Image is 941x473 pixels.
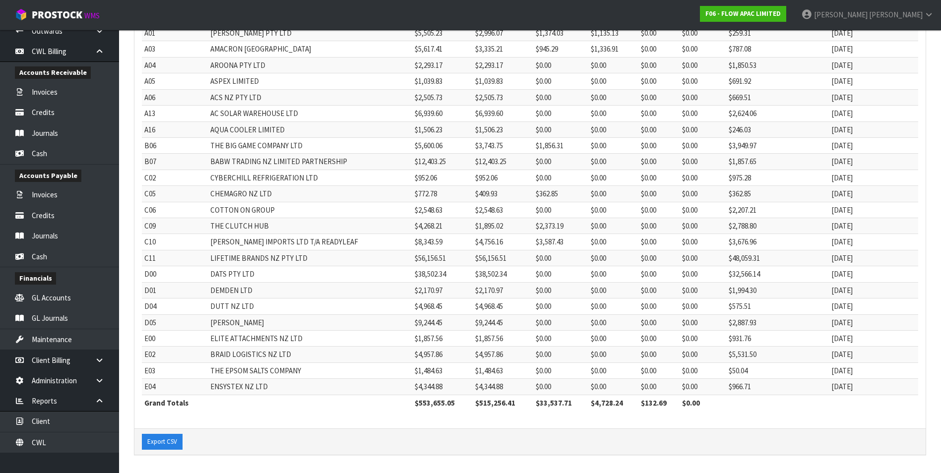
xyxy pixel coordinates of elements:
[533,218,588,234] td: $2,373.19
[726,57,829,73] td: $1,850.53
[588,89,638,105] td: $0.00
[473,379,533,395] td: $4,344.88
[533,121,588,137] td: $0.00
[680,137,726,153] td: $0.00
[680,73,726,89] td: $0.00
[208,25,413,41] td: [PERSON_NAME] PTY LTD
[208,154,413,170] td: BABW TRADING NZ LIMITED PARTNERSHIP
[412,89,473,105] td: $2,505.73
[700,6,786,22] a: F06 - FLOW APAC LIMITED
[680,314,726,330] td: $0.00
[473,121,533,137] td: $1,506.23
[142,57,208,73] td: A04
[726,218,829,234] td: $2,788.80
[831,334,853,343] span: [DATE]
[412,298,473,314] td: $4,968.45
[680,362,726,378] td: $0.00
[831,269,853,279] span: [DATE]
[473,218,533,234] td: $1,895.02
[208,266,413,282] td: DATS PTY LTD
[682,398,700,408] span: $0.00
[412,41,473,57] td: $5,617.41
[142,186,208,202] td: C05
[588,121,638,137] td: $0.00
[142,121,208,137] td: A16
[726,121,829,137] td: $246.03
[473,73,533,89] td: $1,039.83
[412,282,473,298] td: $2,170.97
[638,154,680,170] td: $0.00
[473,298,533,314] td: $4,968.45
[726,298,829,314] td: $575.51
[726,202,829,218] td: $2,207.21
[142,25,208,41] td: A01
[726,362,829,378] td: $50.04
[638,186,680,202] td: $0.00
[412,154,473,170] td: $12,403.25
[142,41,208,57] td: A03
[473,89,533,105] td: $2,505.73
[142,298,208,314] td: D04
[533,266,588,282] td: $0.00
[869,10,923,19] span: [PERSON_NAME]
[142,347,208,362] td: E02
[142,395,412,411] th: Grand Totals
[588,347,638,362] td: $0.00
[831,125,853,134] span: [DATE]
[412,106,473,121] td: $6,939.60
[726,186,829,202] td: $362.85
[84,11,100,20] small: WMS
[588,298,638,314] td: $0.00
[680,121,726,137] td: $0.00
[142,170,208,185] td: C02
[142,73,208,89] td: A05
[726,154,829,170] td: $1,857.65
[726,89,829,105] td: $669.51
[726,73,829,89] td: $691.92
[533,106,588,121] td: $0.00
[142,379,208,395] td: E04
[533,347,588,362] td: $0.00
[680,298,726,314] td: $0.00
[533,41,588,57] td: $945.29
[588,314,638,330] td: $0.00
[473,331,533,347] td: $1,857.56
[142,362,208,378] td: E03
[705,9,781,18] strong: F06 - FLOW APAC LIMITED
[412,218,473,234] td: $4,268.21
[588,362,638,378] td: $0.00
[208,186,413,202] td: CHEMAGRO NZ LTD
[680,89,726,105] td: $0.00
[726,266,829,282] td: $32,566.14
[638,331,680,347] td: $0.00
[680,202,726,218] td: $0.00
[412,331,473,347] td: $1,857.56
[142,266,208,282] td: D00
[588,25,638,41] td: $1,135.13
[588,331,638,347] td: $0.00
[726,379,829,395] td: $966.71
[533,89,588,105] td: $0.00
[473,106,533,121] td: $6,939.60
[473,57,533,73] td: $2,293.17
[638,234,680,250] td: $0.00
[638,106,680,121] td: $0.00
[726,331,829,347] td: $931.76
[533,331,588,347] td: $0.00
[831,93,853,102] span: [DATE]
[208,121,413,137] td: AQUA COOLER LIMITED
[638,57,680,73] td: $0.00
[680,282,726,298] td: $0.00
[638,266,680,282] td: $0.00
[142,314,208,330] td: D05
[142,106,208,121] td: A13
[680,170,726,185] td: $0.00
[638,250,680,266] td: $0.00
[473,314,533,330] td: $9,244.45
[588,266,638,282] td: $0.00
[412,137,473,153] td: $5,600.06
[412,347,473,362] td: $4,957.86
[831,76,853,86] span: [DATE]
[588,154,638,170] td: $0.00
[208,41,413,57] td: AMACRON [GEOGRAPHIC_DATA]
